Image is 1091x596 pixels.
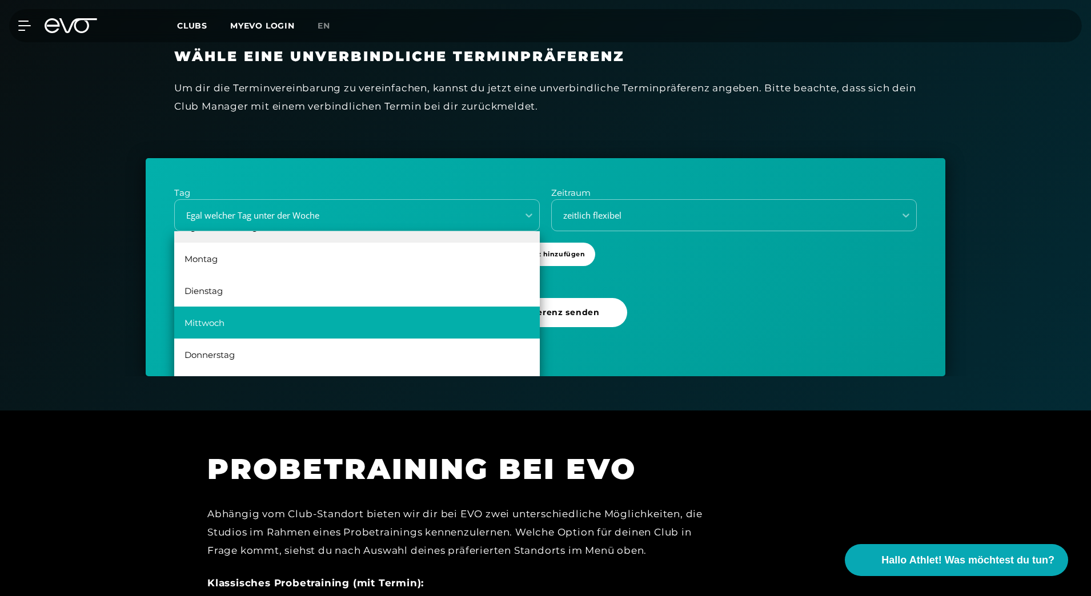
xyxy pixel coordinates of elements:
[845,544,1068,576] button: Hallo Athlet! Was möchtest du tun?
[553,209,887,222] div: zeitlich flexibel
[207,450,721,488] h1: PROBETRAINING BEI EVO
[318,21,330,31] span: en
[459,298,631,348] a: Terminpräferenz senden
[176,209,510,222] div: Egal welcher Tag unter der Woche
[487,307,599,319] span: Terminpräferenz senden
[174,371,540,402] div: [DATE]
[230,21,295,31] a: MYEVO LOGIN
[491,243,600,287] a: +Präferenz hinzufügen
[318,19,344,33] a: en
[881,553,1054,568] span: Hallo Athlet! Was möchtest du tun?
[502,249,585,259] span: + Präferenz hinzufügen
[207,505,721,560] div: Abhängig vom Club-Standort bieten wir dir bei EVO zwei unterschiedliche Möglichkeiten, die Studio...
[174,187,540,200] p: Tag
[177,20,230,31] a: Clubs
[174,48,917,65] h3: Wähle eine unverbindliche Terminpräferenz
[174,79,917,116] div: Um dir die Terminvereinbarung zu vereinfachen, kannst du jetzt eine unverbindliche Terminpräferen...
[177,21,207,31] span: Clubs
[174,339,540,371] div: Donnerstag
[174,307,540,339] div: Mittwoch
[174,275,540,307] div: Dienstag
[551,187,917,200] p: Zeitraum
[174,243,540,275] div: Montag
[207,577,424,589] strong: Klassisches Probetraining (mit Termin):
